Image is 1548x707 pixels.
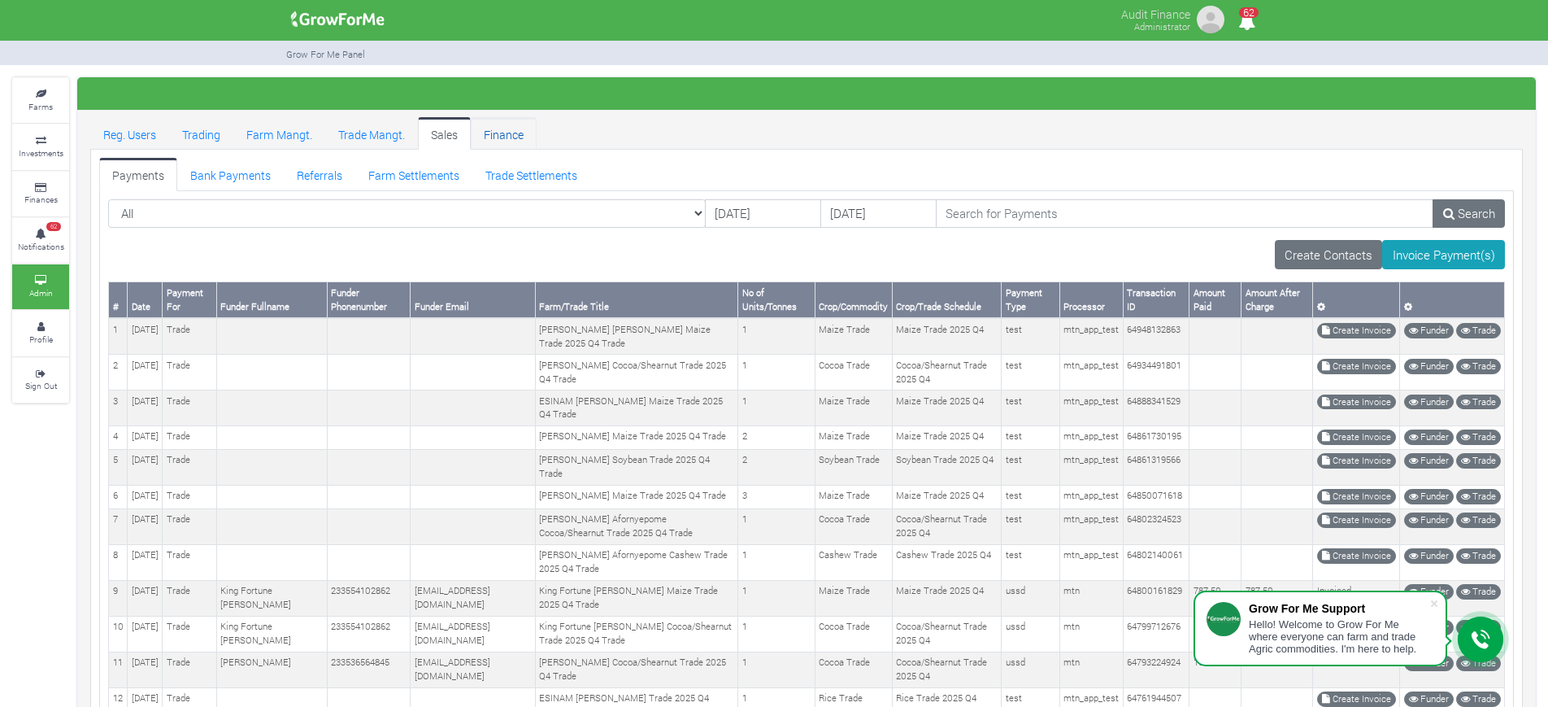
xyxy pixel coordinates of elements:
[535,318,738,354] td: [PERSON_NAME] [PERSON_NAME] Maize Trade 2025 Q4 Trade
[12,124,69,169] a: Investments
[1002,485,1059,508] td: test
[28,101,53,112] small: Farms
[163,652,217,687] td: Trade
[29,334,53,345] small: Profile
[25,380,57,391] small: Sign Out
[109,508,128,544] td: 7
[1059,282,1123,318] th: Processor
[738,508,815,544] td: 1
[1189,616,1241,652] td: 1627.50
[109,426,128,449] td: 4
[128,652,163,687] td: [DATE]
[1002,616,1059,652] td: ussd
[815,544,892,580] td: Cashew Trade
[738,318,815,354] td: 1
[535,355,738,391] td: [PERSON_NAME] Cocoa/Shearnut Trade 2025 Q4 Trade
[892,318,1002,354] td: Maize Trade 2025 Q4
[109,544,128,580] td: 8
[216,652,327,687] td: [PERSON_NAME]
[18,241,64,252] small: Notifications
[1121,3,1190,23] p: Audit Finance
[163,426,217,449] td: Trade
[128,616,163,652] td: [DATE]
[1123,616,1189,652] td: 64799712676
[128,355,163,391] td: [DATE]
[1317,359,1396,374] a: Create Invoice
[325,117,418,150] a: Trade Mangt.
[1456,489,1501,504] a: Trade
[815,508,892,544] td: Cocoa Trade
[815,449,892,485] td: Soybean Trade
[815,318,892,354] td: Maize Trade
[12,311,69,356] a: Profile
[128,485,163,508] td: [DATE]
[1317,548,1396,564] a: Create Invoice
[1317,323,1396,338] a: Create Invoice
[163,616,217,652] td: Trade
[90,117,169,150] a: Reg. Users
[738,282,815,318] th: No of Units/Tonnes
[327,580,411,616] td: 233554102862
[411,282,535,318] th: Funder Email
[1317,453,1396,469] a: Create Invoice
[1433,199,1505,229] a: Search
[1059,580,1123,616] td: mtn
[535,282,738,318] th: Farm/Trade Title
[163,544,217,580] td: Trade
[128,544,163,580] td: [DATE]
[1404,489,1454,504] a: Funder
[1404,395,1454,410] a: Funder
[1456,548,1501,564] a: Trade
[820,199,937,229] input: DD/MM/YYYY
[1382,240,1505,269] a: Invoice Payment(s)
[169,117,233,150] a: Trading
[109,391,128,426] td: 3
[892,580,1002,616] td: Maize Trade 2025 Q4
[738,449,815,485] td: 2
[1275,240,1383,269] a: Create Contacts
[163,508,217,544] td: Trade
[892,652,1002,687] td: Cocoa/Shearnut Trade 2025 Q4
[892,544,1002,580] td: Cashew Trade 2025 Q4
[1002,580,1059,616] td: ussd
[233,117,325,150] a: Farm Mangt.
[535,508,738,544] td: [PERSON_NAME] Afornyepome Cocoa/Shearnut Trade 2025 Q4 Trade
[12,172,69,216] a: Finances
[1317,513,1396,528] a: Create Invoice
[46,222,61,232] span: 62
[163,355,217,391] td: Trade
[285,3,390,36] img: growforme image
[892,508,1002,544] td: Cocoa/Shearnut Trade 2025 Q4
[12,264,69,309] a: Admin
[1059,652,1123,687] td: mtn
[327,282,411,318] th: Funder Phonenumber
[109,652,128,687] td: 11
[472,158,590,190] a: Trade Settlements
[1313,580,1400,616] td: Invoiced
[1231,3,1263,40] i: Notifications
[355,158,472,190] a: Farm Settlements
[1456,323,1501,338] a: Trade
[1123,426,1189,449] td: 64861730195
[892,282,1002,318] th: Crop/Trade Schedule
[1002,652,1059,687] td: ussd
[1059,426,1123,449] td: mtn_app_test
[892,391,1002,426] td: Maize Trade 2025 Q4
[1059,355,1123,391] td: mtn_app_test
[738,580,815,616] td: 1
[1134,20,1190,33] small: Administrator
[12,358,69,403] a: Sign Out
[1059,544,1123,580] td: mtn_app_test
[1123,580,1189,616] td: 64800161829
[1002,318,1059,354] td: test
[1231,15,1263,31] a: 62
[1189,652,1241,687] td: 1627.50
[815,282,892,318] th: Crop/Commodity
[109,616,128,652] td: 10
[284,158,355,190] a: Referrals
[1059,391,1123,426] td: mtn_app_test
[163,318,217,354] td: Trade
[109,282,128,318] th: #
[535,485,738,508] td: [PERSON_NAME] Maize Trade 2025 Q4 Trade
[1123,318,1189,354] td: 64948132863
